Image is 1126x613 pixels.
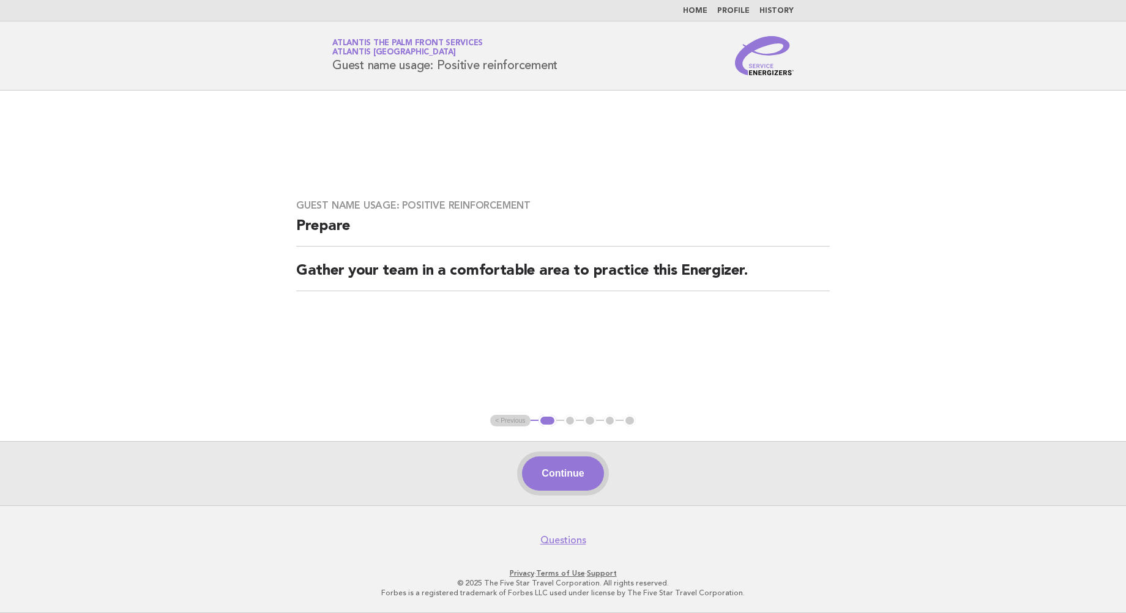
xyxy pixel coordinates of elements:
a: Profile [717,7,750,15]
p: © 2025 The Five Star Travel Corporation. All rights reserved. [188,578,938,588]
h2: Gather your team in a comfortable area to practice this Energizer. [296,261,830,291]
h1: Guest name usage: Positive reinforcement [332,40,557,72]
p: Forbes is a registered trademark of Forbes LLC used under license by The Five Star Travel Corpora... [188,588,938,598]
img: Service Energizers [735,36,794,75]
a: Home [683,7,707,15]
button: Continue [522,456,603,491]
h3: Guest name usage: Positive reinforcement [296,199,830,212]
a: Questions [540,534,586,546]
button: 1 [539,415,556,427]
p: · · [188,568,938,578]
a: History [759,7,794,15]
a: Terms of Use [536,569,585,578]
span: Atlantis [GEOGRAPHIC_DATA] [332,49,456,57]
a: Privacy [510,569,534,578]
a: Support [587,569,617,578]
h2: Prepare [296,217,830,247]
a: Atlantis The Palm Front ServicesAtlantis [GEOGRAPHIC_DATA] [332,39,483,56]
